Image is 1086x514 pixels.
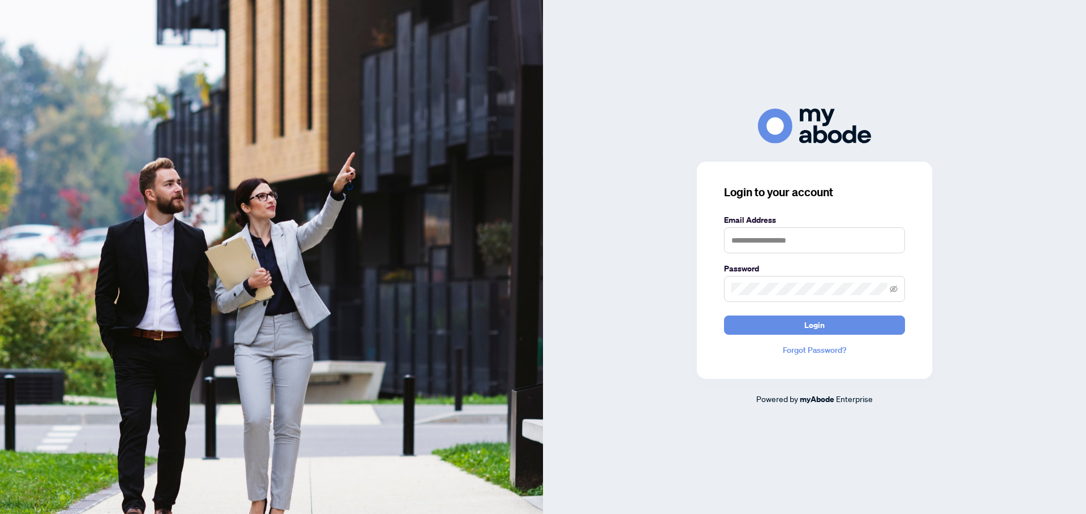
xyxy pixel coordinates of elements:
[800,393,834,405] a: myAbode
[724,344,905,356] a: Forgot Password?
[756,394,798,404] span: Powered by
[836,394,873,404] span: Enterprise
[890,285,898,293] span: eye-invisible
[724,262,905,275] label: Password
[724,316,905,335] button: Login
[724,184,905,200] h3: Login to your account
[804,316,825,334] span: Login
[758,109,871,143] img: ma-logo
[724,214,905,226] label: Email Address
